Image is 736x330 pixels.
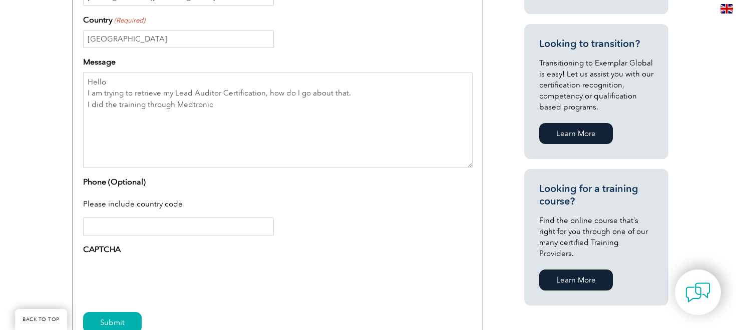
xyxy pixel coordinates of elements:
[539,37,653,50] h3: Looking to transition?
[15,309,67,330] a: BACK TO TOP
[539,215,653,259] p: Find the online course that’s right for you through one of our many certified Training Providers.
[539,182,653,207] h3: Looking for a training course?
[83,192,473,218] div: Please include country code
[539,123,613,144] a: Learn More
[83,56,116,68] label: Message
[720,4,733,13] img: en
[685,280,710,305] img: contact-chat.png
[83,243,121,255] label: CAPTCHA
[83,14,145,26] label: Country
[83,259,235,298] iframe: reCAPTCHA
[539,269,613,290] a: Learn More
[539,57,653,112] p: Transitioning to Exemplar Global is easy! Let us assist you with our certification recognition, c...
[114,15,146,25] span: (Required)
[83,176,146,188] label: Phone (Optional)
